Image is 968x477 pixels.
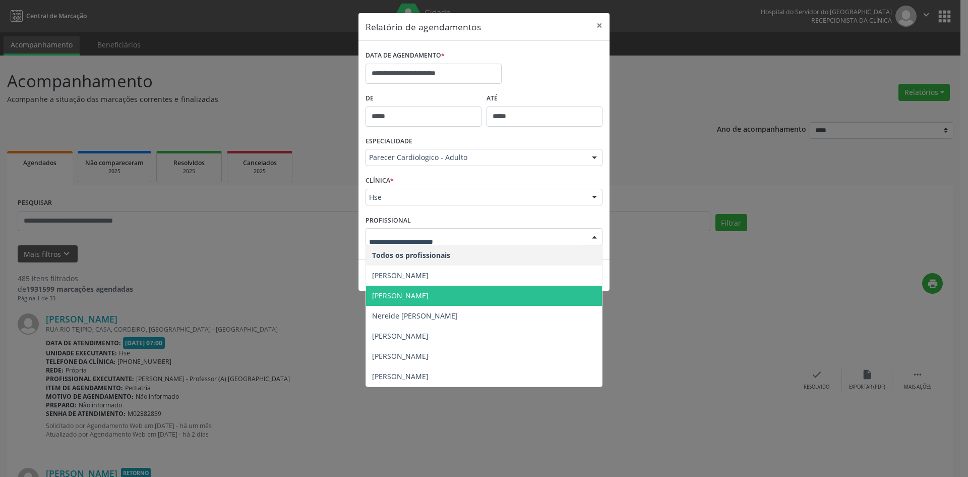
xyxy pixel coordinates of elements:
h5: Relatório de agendamentos [366,20,481,33]
span: Hse [369,192,582,202]
label: ATÉ [487,91,602,107]
span: [PERSON_NAME] [372,372,429,381]
label: ESPECIALIDADE [366,134,412,149]
span: [PERSON_NAME] [372,351,429,361]
label: CLÍNICA [366,173,394,189]
label: PROFISSIONAL [366,213,411,228]
span: Todos os profissionais [372,250,450,260]
label: De [366,91,481,107]
span: [PERSON_NAME] [372,331,429,341]
span: Nereide [PERSON_NAME] [372,311,458,321]
label: DATA DE AGENDAMENTO [366,48,445,64]
button: Close [589,13,610,38]
span: Parecer Cardiologico - Adulto [369,152,582,163]
span: [PERSON_NAME] [372,271,429,280]
span: [PERSON_NAME] [372,291,429,300]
